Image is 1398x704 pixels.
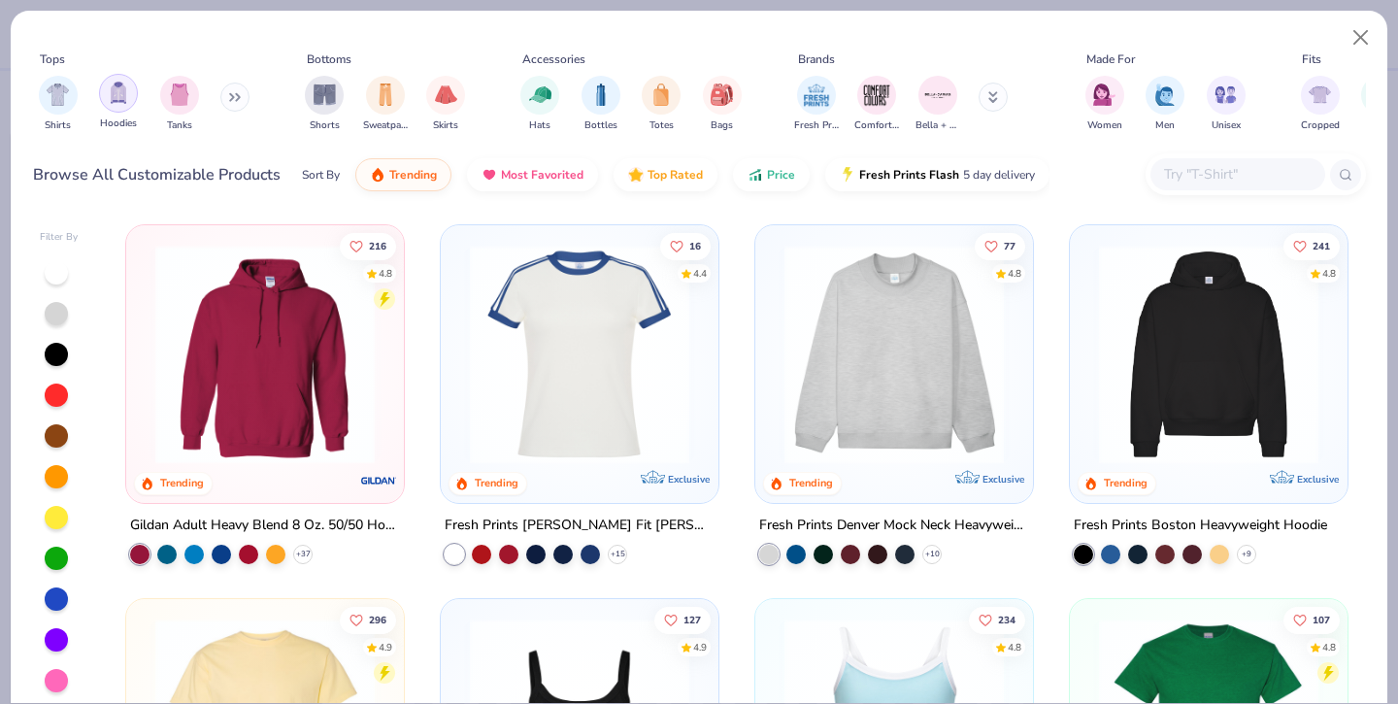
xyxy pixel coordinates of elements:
div: filter for Skirts [426,76,465,133]
div: 4.9 [693,640,707,654]
span: Exclusive [982,473,1024,486]
div: filter for Sweatpants [363,76,408,133]
span: 296 [370,615,387,624]
img: most_fav.gif [482,167,497,183]
button: Like [975,232,1025,259]
button: filter button [794,76,839,133]
div: filter for Shirts [39,76,78,133]
div: filter for Hats [520,76,559,133]
span: Top Rated [648,167,703,183]
img: a90f7c54-8796-4cb2-9d6e-4e9644cfe0fe [1013,245,1251,464]
img: Bottles Image [590,84,612,106]
span: Exclusive [1296,473,1338,486]
span: Unisex [1212,118,1241,133]
span: Bags [711,118,733,133]
div: 4.8 [1322,640,1336,654]
span: 107 [1313,615,1330,624]
button: filter button [854,76,899,133]
span: Shirts [45,118,71,133]
button: Trending [355,158,451,191]
span: 234 [998,615,1015,624]
div: 4.8 [1008,640,1021,654]
button: Like [660,232,711,259]
div: Bottoms [307,50,351,68]
div: Fresh Prints Boston Heavyweight Hoodie [1074,514,1327,538]
div: 4.8 [1322,266,1336,281]
span: + 9 [1242,549,1251,560]
span: Comfort Colors [854,118,899,133]
div: Gildan Adult Heavy Blend 8 Oz. 50/50 Hooded Sweatshirt [130,514,400,538]
div: filter for Bottles [582,76,620,133]
div: Fresh Prints [PERSON_NAME] Fit [PERSON_NAME] Shirt with Stripes [445,514,715,538]
button: filter button [1146,76,1184,133]
div: 4.8 [1008,266,1021,281]
span: Tanks [167,118,192,133]
img: Cropped Image [1309,84,1331,106]
div: filter for Shorts [305,76,344,133]
img: TopRated.gif [628,167,644,183]
div: Browse All Customizable Products [33,163,281,186]
button: filter button [1207,76,1246,133]
button: Like [969,606,1025,633]
button: filter button [642,76,681,133]
button: filter button [363,76,408,133]
button: Like [1283,606,1340,633]
button: Close [1343,19,1380,56]
button: filter button [160,76,199,133]
span: + 15 [611,549,625,560]
img: Women Image [1093,84,1115,106]
img: Shirts Image [47,84,69,106]
img: Totes Image [650,84,672,106]
button: filter button [703,76,742,133]
img: 77058d13-6681-46a4-a602-40ee85a356b7 [699,245,938,464]
span: Women [1087,118,1122,133]
div: Sort By [302,166,340,184]
button: Like [341,232,397,259]
span: Exclusive [668,473,710,486]
span: 241 [1313,241,1330,251]
span: + 37 [296,549,311,560]
img: Tanks Image [169,84,190,106]
div: filter for Men [1146,76,1184,133]
button: Most Favorited [467,158,598,191]
button: Price [733,158,810,191]
div: Fresh Prints Denver Mock Neck Heavyweight Sweatshirt [759,514,1029,538]
div: filter for Women [1085,76,1124,133]
button: filter button [305,76,344,133]
div: filter for Bags [703,76,742,133]
button: Fresh Prints Flash5 day delivery [825,158,1049,191]
span: Bottles [584,118,617,133]
span: Fresh Prints Flash [859,167,959,183]
img: Bags Image [711,84,732,106]
span: Most Favorited [501,167,583,183]
span: + 10 [924,549,939,560]
img: Shorts Image [314,84,336,106]
button: filter button [520,76,559,133]
img: e5540c4d-e74a-4e58-9a52-192fe86bec9f [460,245,699,464]
div: Brands [798,50,835,68]
img: Bella + Canvas Image [923,81,952,110]
button: Top Rated [614,158,717,191]
img: Sweatpants Image [375,84,396,106]
button: Like [654,606,711,633]
div: 4.8 [380,266,393,281]
img: Men Image [1154,84,1176,106]
img: 01756b78-01f6-4cc6-8d8a-3c30c1a0c8ac [146,245,384,464]
button: Like [1283,232,1340,259]
input: Try "T-Shirt" [1162,163,1312,185]
span: 127 [683,615,701,624]
div: filter for Tanks [160,76,199,133]
span: Fresh Prints [794,118,839,133]
span: Shorts [310,118,340,133]
div: 4.9 [380,640,393,654]
img: Comfort Colors Image [862,81,891,110]
button: filter button [582,76,620,133]
button: filter button [426,76,465,133]
span: 216 [370,241,387,251]
img: f5d85501-0dbb-4ee4-b115-c08fa3845d83 [775,245,1014,464]
button: filter button [99,76,138,133]
img: trending.gif [370,167,385,183]
span: Skirts [433,118,458,133]
span: Bella + Canvas [915,118,960,133]
span: 16 [689,241,701,251]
